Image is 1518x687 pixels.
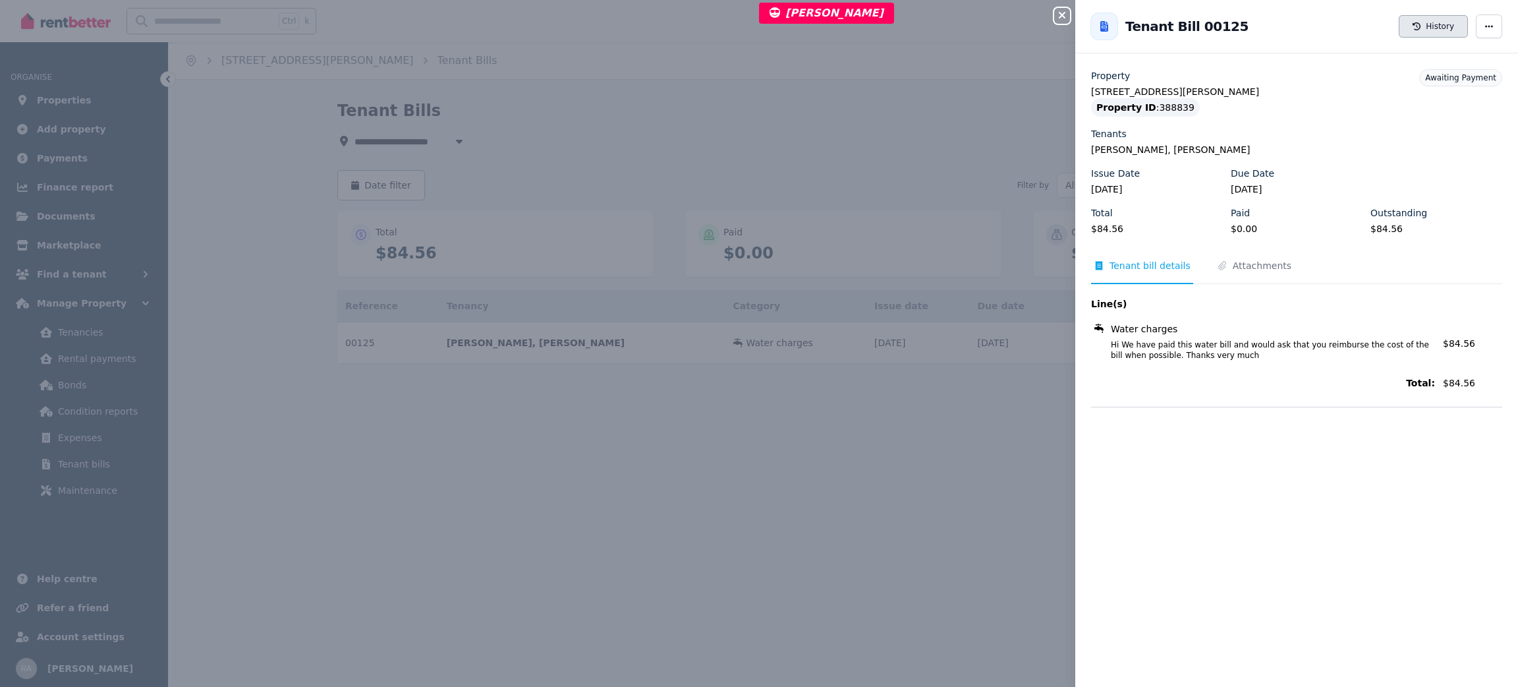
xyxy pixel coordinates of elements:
legend: $84.56 [1370,222,1502,235]
label: Property [1091,69,1130,82]
label: Outstanding [1370,206,1427,220]
div: : 388839 [1091,98,1200,117]
span: $84.56 [1443,338,1475,349]
legend: [DATE] [1091,183,1223,196]
span: Tenant bill details [1110,259,1191,272]
label: Due Date [1231,167,1274,180]
span: Water charges [1111,322,1177,336]
span: Hi We have paid this water bill and would ask that you reimburse the cost of the bill when possib... [1095,340,1435,361]
legend: [PERSON_NAME], [PERSON_NAME] [1091,143,1502,156]
label: Issue Date [1091,167,1140,180]
label: Tenants [1091,127,1127,140]
nav: Tabs [1091,259,1502,284]
legend: [DATE] [1231,183,1363,196]
legend: [STREET_ADDRESS][PERSON_NAME] [1091,85,1502,98]
span: Total: [1091,376,1435,390]
button: History [1399,15,1468,38]
span: Attachments [1233,259,1291,272]
span: Awaiting Payment [1425,73,1496,82]
span: $84.56 [1443,376,1502,390]
span: Property ID [1096,101,1156,114]
label: Total [1091,206,1113,220]
legend: $0.00 [1231,222,1363,235]
legend: $84.56 [1091,222,1223,235]
span: Line(s) [1091,297,1435,311]
h2: Tenant Bill 00125 [1125,17,1249,36]
label: Paid [1231,206,1250,220]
